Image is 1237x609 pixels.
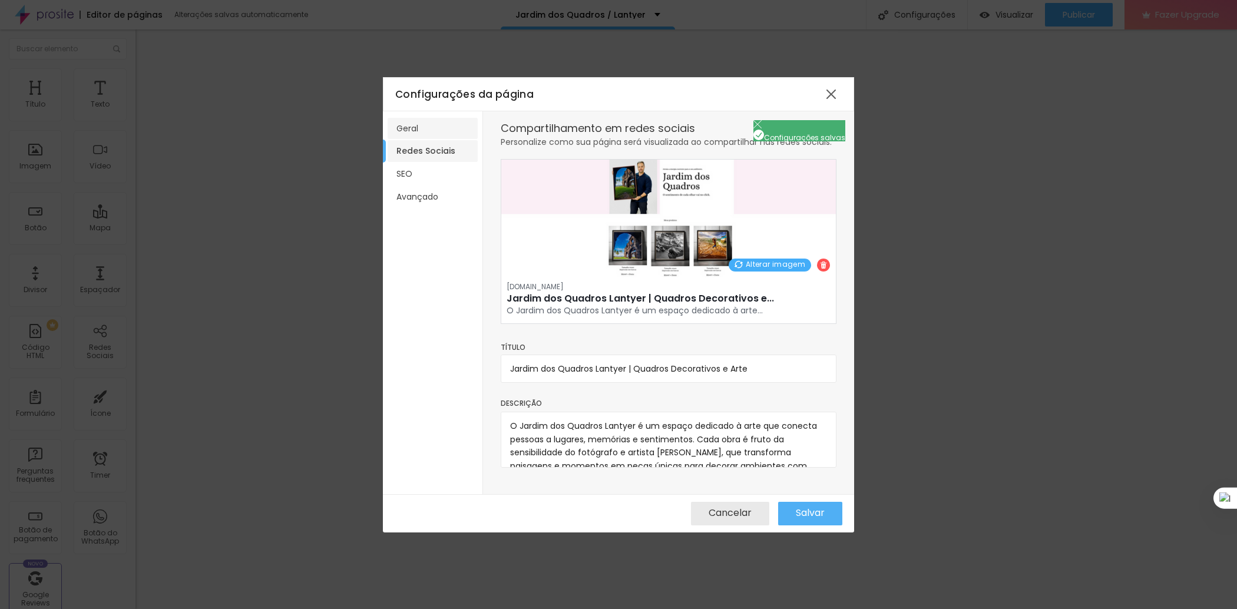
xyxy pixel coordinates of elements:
[691,502,769,525] button: Cancelar
[507,294,831,303] h1: Jardim dos Quadros Lantyer | Quadros Decorativos e...
[501,137,836,147] div: Personalize como sua página será visualizada ao compartilhar nas redes sociais.
[709,508,752,518] span: Cancelar
[820,262,827,269] img: Icone
[388,163,478,185] li: SEO
[507,306,831,315] p: O Jardim dos Quadros Lantyer é um espaço dedicado à arte...
[729,259,811,272] button: Alterar imagem
[501,123,836,134] div: Compartilhamento em redes sociais
[753,133,845,143] span: Configurações salvas
[388,118,478,140] li: Geral
[501,412,836,468] textarea: O Jardim dos Quadros Lantyer é um espaço dedicado à arte que conecta pessoas a lugares, memórias ...
[753,120,762,128] img: Icone
[395,87,534,101] span: Configurações da página
[501,160,836,277] img: captura-de-tela-2025-09-30-as-17-38-21.png
[388,140,478,162] li: Redes Sociais
[746,259,805,270] span: Alterar imagem
[735,260,743,269] img: Icone
[753,130,764,140] img: Icone
[796,508,825,518] span: Salvar
[501,342,525,352] span: Título
[501,398,542,408] span: Descrição
[778,502,842,525] button: Salvar
[501,277,836,323] a: [DOMAIN_NAME]Jardim dos Quadros Lantyer | Quadros Decorativos e...O Jardim dos Quadros Lantyer é ...
[388,186,478,208] li: Avançado
[507,283,831,291] span: [DOMAIN_NAME]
